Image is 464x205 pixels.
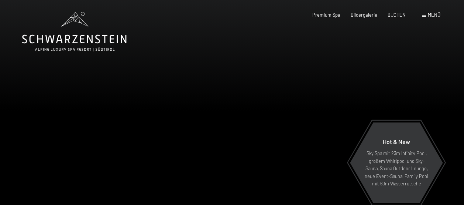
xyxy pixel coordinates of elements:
a: BUCHEN [388,12,406,18]
span: Menü [428,12,440,18]
a: Bildergalerie [351,12,377,18]
span: Hot & New [383,138,410,145]
p: Sky Spa mit 23m Infinity Pool, großem Whirlpool und Sky-Sauna, Sauna Outdoor Lounge, neue Event-S... [364,149,429,187]
a: Hot & New Sky Spa mit 23m Infinity Pool, großem Whirlpool und Sky-Sauna, Sauna Outdoor Lounge, ne... [350,122,443,204]
a: Premium Spa [312,12,340,18]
